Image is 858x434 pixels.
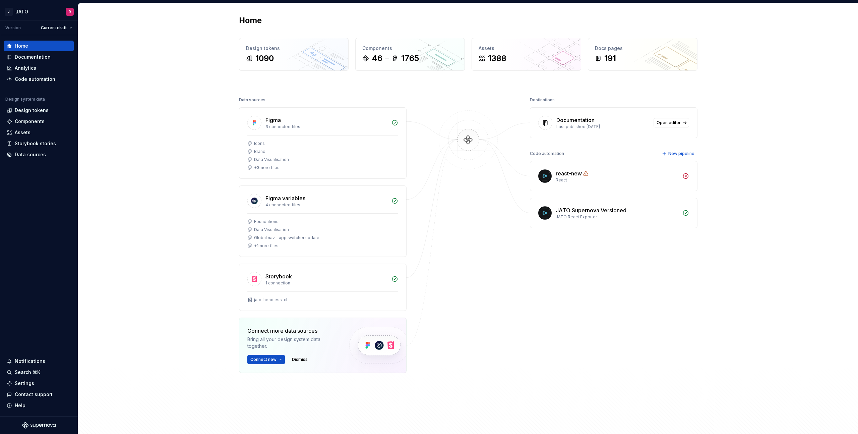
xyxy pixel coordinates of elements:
[15,129,30,136] div: Assets
[530,149,564,158] div: Code automation
[604,53,616,64] div: 191
[246,45,342,52] div: Design tokens
[289,355,311,364] button: Dismiss
[254,149,265,154] div: Brand
[254,141,265,146] div: Icons
[556,214,678,220] div: JATO React Exporter
[1,4,76,19] button: JJATOR
[254,165,280,170] div: + 3 more files
[5,97,45,102] div: Design system data
[38,23,75,33] button: Current draft
[4,116,74,127] a: Components
[15,76,55,83] div: Code automation
[254,219,279,224] div: Foundations
[250,357,277,362] span: Connect new
[255,53,274,64] div: 1090
[15,391,53,398] div: Contact support
[265,124,387,129] div: 6 connected files
[239,95,265,105] div: Data sources
[4,41,74,51] a: Home
[254,235,319,240] div: Global nav - app switcher update
[239,107,407,179] a: Figma6 connected filesIconsBrandData Visualisation+3more files
[654,118,689,127] a: Open editor
[15,43,28,49] div: Home
[4,356,74,367] button: Notifications
[556,206,626,214] div: JATO Supernova Versioned
[265,202,387,208] div: 4 connected files
[15,107,49,114] div: Design tokens
[657,120,681,125] span: Open editor
[4,127,74,138] a: Assets
[15,369,40,376] div: Search ⌘K
[401,53,419,64] div: 1765
[239,264,407,311] a: Storybook1 connectionjato-headless-cl
[5,25,21,31] div: Version
[588,38,697,71] a: Docs pages191
[265,272,292,280] div: Storybook
[556,124,650,129] div: Last published [DATE]
[668,151,694,156] span: New pipeline
[355,38,465,71] a: Components461765
[4,63,74,73] a: Analytics
[556,177,678,183] div: React
[239,38,349,71] a: Design tokens1090
[254,243,279,249] div: + 1 more files
[4,138,74,149] a: Storybook stories
[4,367,74,378] button: Search ⌘K
[4,400,74,411] button: Help
[4,149,74,160] a: Data sources
[15,8,28,15] div: JATO
[15,54,51,60] div: Documentation
[15,140,56,147] div: Storybook stories
[292,357,308,362] span: Dismiss
[15,118,45,125] div: Components
[372,53,382,64] div: 46
[556,169,582,177] div: react-new
[4,52,74,62] a: Documentation
[15,402,25,409] div: Help
[265,280,387,286] div: 1 connection
[247,355,285,364] button: Connect new
[15,380,34,387] div: Settings
[69,9,71,14] div: R
[247,327,338,335] div: Connect more data sources
[265,116,281,124] div: Figma
[479,45,574,52] div: Assets
[22,422,56,429] svg: Supernova Logo
[5,8,13,16] div: J
[15,151,46,158] div: Data sources
[4,74,74,85] a: Code automation
[660,149,697,158] button: New pipeline
[4,389,74,400] button: Contact support
[15,65,36,71] div: Analytics
[595,45,690,52] div: Docs pages
[265,194,305,202] div: Figma variables
[556,116,595,124] div: Documentation
[254,297,287,303] div: jato-headless-cl
[239,185,407,257] a: Figma variables4 connected filesFoundationsData VisualisationGlobal nav - app switcher update+1mo...
[362,45,458,52] div: Components
[247,336,338,349] div: Bring all your design system data together.
[530,95,555,105] div: Destinations
[4,105,74,116] a: Design tokens
[472,38,581,71] a: Assets1388
[488,53,506,64] div: 1388
[254,227,289,232] div: Data Visualisation
[254,157,289,162] div: Data Visualisation
[15,358,45,365] div: Notifications
[239,15,262,26] h2: Home
[4,378,74,389] a: Settings
[41,25,67,31] span: Current draft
